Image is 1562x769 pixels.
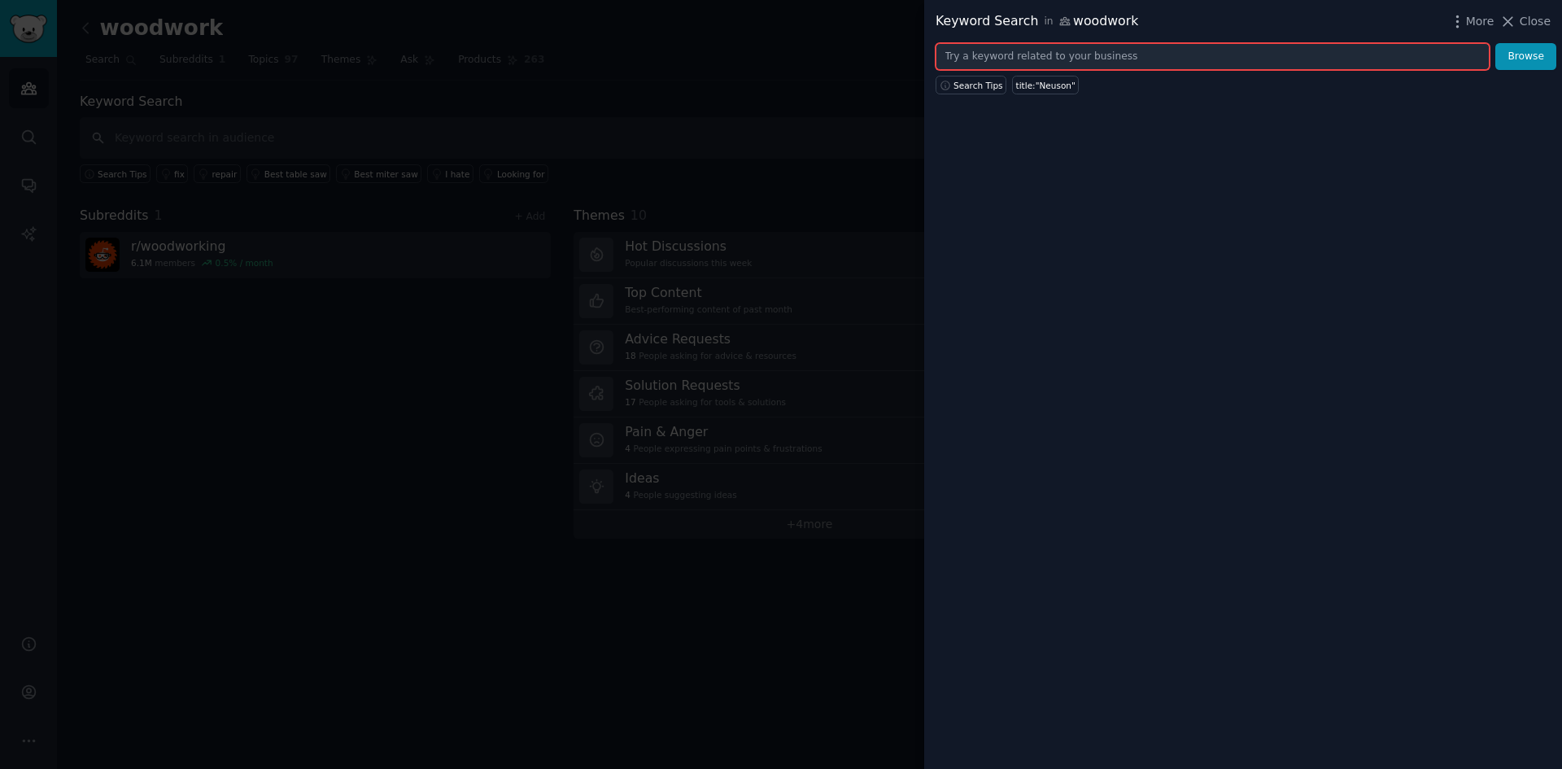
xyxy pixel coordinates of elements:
[1495,43,1556,71] button: Browse
[1466,13,1494,30] span: More
[953,80,1003,91] span: Search Tips
[1499,13,1551,30] button: Close
[1016,80,1076,91] div: title:"Neuson"
[936,76,1006,94] button: Search Tips
[1012,76,1079,94] a: title:"Neuson"
[936,11,1138,32] div: Keyword Search woodwork
[1520,13,1551,30] span: Close
[1044,15,1053,29] span: in
[936,43,1490,71] input: Try a keyword related to your business
[1449,13,1494,30] button: More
